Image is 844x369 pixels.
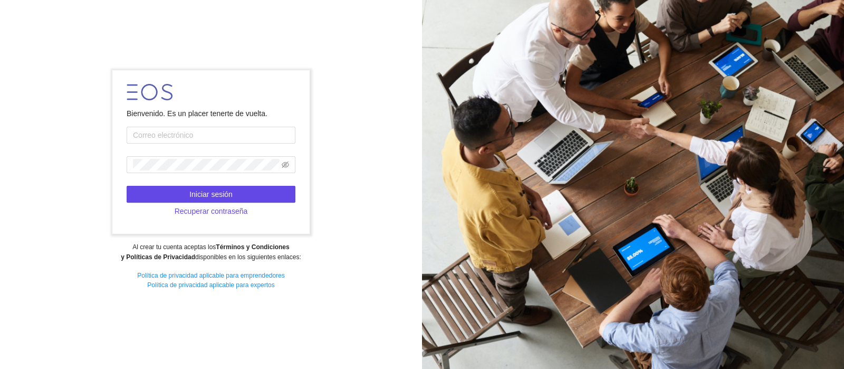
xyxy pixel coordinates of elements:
span: eye-invisible [282,161,289,168]
img: LOGO [127,84,172,100]
button: Recuperar contraseña [127,203,295,220]
div: Al crear tu cuenta aceptas los disponibles en los siguientes enlaces: [7,242,415,262]
strong: Términos y Condiciones y Políticas de Privacidad [121,243,289,261]
a: Política de privacidad aplicable para emprendedores [137,272,285,279]
div: Bienvenido. Es un placer tenerte de vuelta. [127,108,295,119]
button: Iniciar sesión [127,186,295,203]
a: Política de privacidad aplicable para expertos [147,281,274,289]
a: Recuperar contraseña [127,207,295,215]
span: Iniciar sesión [189,188,233,200]
input: Correo electrónico [127,127,295,144]
span: Recuperar contraseña [175,205,248,217]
